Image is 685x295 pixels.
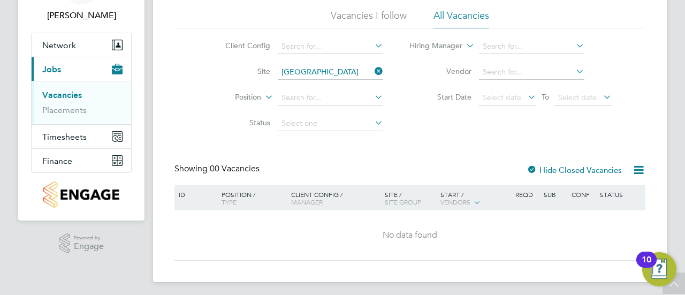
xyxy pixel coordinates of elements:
[410,92,471,102] label: Start Date
[32,149,131,172] button: Finance
[43,181,119,208] img: countryside-properties-logo-retina.png
[385,198,421,206] span: Site Group
[278,116,383,131] input: Select one
[210,163,260,174] span: 00 Vacancies
[410,66,471,76] label: Vendor
[32,57,131,81] button: Jobs
[176,230,644,241] div: No data found
[209,41,270,50] label: Client Config
[176,185,214,203] div: ID
[527,165,622,175] label: Hide Closed Vacancies
[538,90,552,104] span: To
[74,233,104,243] span: Powered by
[541,185,569,203] div: Sub
[42,64,61,74] span: Jobs
[31,9,132,22] span: Lloyd Holliday
[209,118,270,127] label: Status
[479,39,584,54] input: Search for...
[42,40,76,50] span: Network
[642,260,651,274] div: 10
[438,185,513,212] div: Start /
[74,242,104,251] span: Engage
[569,185,597,203] div: Conf
[558,93,597,102] span: Select date
[513,185,541,203] div: Reqd
[291,198,323,206] span: Manager
[32,33,131,57] button: Network
[32,125,131,148] button: Timesheets
[222,198,237,206] span: Type
[31,181,132,208] a: Go to home page
[214,185,288,211] div: Position /
[642,252,676,286] button: Open Resource Center, 10 new notifications
[174,163,262,175] div: Showing
[42,105,87,115] a: Placements
[59,233,104,254] a: Powered byEngage
[278,90,383,105] input: Search for...
[483,93,521,102] span: Select date
[42,90,82,100] a: Vacancies
[479,65,584,80] input: Search for...
[32,81,131,124] div: Jobs
[597,185,644,203] div: Status
[331,9,407,28] li: Vacancies I follow
[401,41,462,51] label: Hiring Manager
[288,185,382,211] div: Client Config /
[440,198,470,206] span: Vendors
[209,66,270,76] label: Site
[382,185,438,211] div: Site /
[42,156,72,166] span: Finance
[433,9,489,28] li: All Vacancies
[42,132,87,142] span: Timesheets
[200,92,261,103] label: Position
[278,65,383,80] input: Search for...
[278,39,383,54] input: Search for...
